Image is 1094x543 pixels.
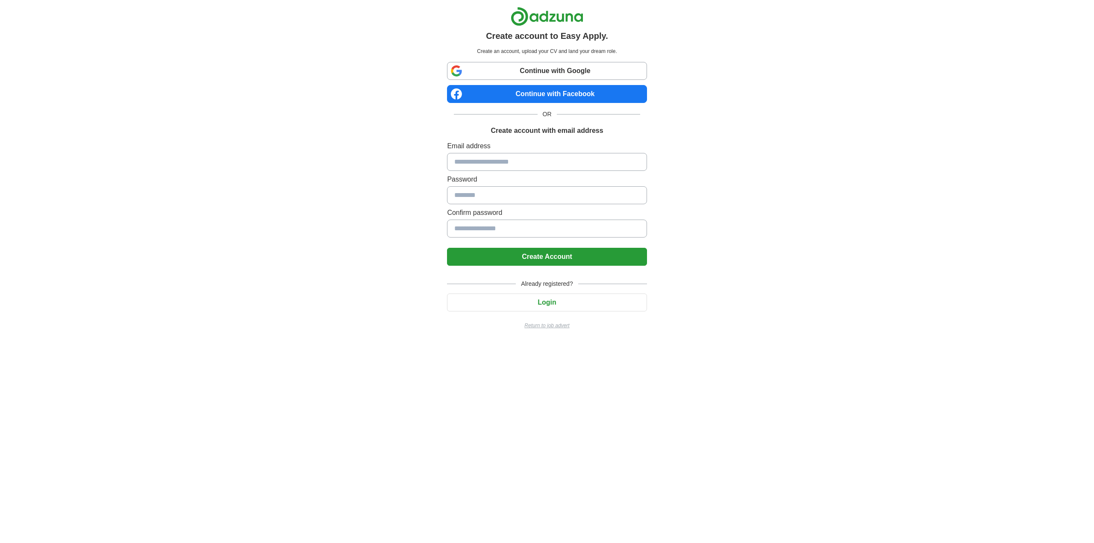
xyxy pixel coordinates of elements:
span: Already registered? [516,279,578,288]
label: Email address [447,141,647,151]
a: Login [447,299,647,306]
label: Confirm password [447,208,647,218]
h1: Create account with email address [491,126,603,136]
label: Password [447,174,647,185]
img: Adzuna logo [511,7,583,26]
a: Continue with Facebook [447,85,647,103]
button: Create Account [447,248,647,266]
button: Login [447,294,647,311]
span: OR [538,110,557,119]
h1: Create account to Easy Apply. [486,29,608,42]
a: Continue with Google [447,62,647,80]
a: Return to job advert [447,322,647,329]
p: Create an account, upload your CV and land your dream role. [449,47,645,55]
